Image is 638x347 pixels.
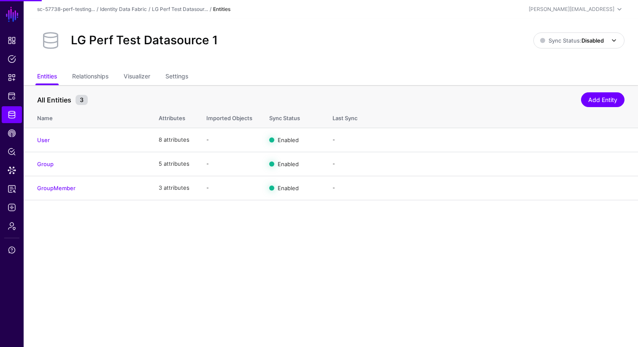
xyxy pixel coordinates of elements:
[35,95,73,105] span: All Entities
[333,136,335,143] app-datasources-item-entities-syncstatus: -
[8,222,16,230] span: Admin
[2,88,22,105] a: Protected Systems
[324,106,638,128] th: Last Sync
[581,92,624,107] a: Add Entity
[2,106,22,123] a: Identity Data Fabric
[95,5,100,13] div: /
[2,218,22,234] a: Admin
[278,185,299,191] span: Enabled
[278,160,299,167] span: Enabled
[8,73,16,82] span: Snippets
[8,148,16,156] span: Policy Lens
[37,137,50,143] a: User
[76,95,88,105] small: 3
[37,161,54,167] a: Group
[150,106,198,128] th: Attributes
[198,176,261,200] td: -
[278,136,299,143] span: Enabled
[8,110,16,119] span: Identity Data Fabric
[150,176,198,200] td: 3 attributes
[72,69,108,85] a: Relationships
[165,69,188,85] a: Settings
[2,180,22,197] a: Reports
[8,36,16,45] span: Dashboard
[8,55,16,63] span: Policies
[208,5,213,13] div: /
[8,203,16,212] span: Logs
[8,185,16,193] span: Reports
[2,143,22,160] a: Policy Lens
[540,37,604,44] span: Sync Status:
[581,37,604,44] strong: Disabled
[529,5,614,13] div: [PERSON_NAME][EMAIL_ADDRESS]
[2,199,22,216] a: Logs
[100,6,147,12] a: Identity Data Fabric
[150,152,198,176] td: 5 attributes
[37,6,95,12] a: sc-57738-perf-testing...
[2,162,22,179] a: Data Lens
[8,92,16,100] span: Protected Systems
[5,5,19,24] a: SGNL
[37,185,76,191] a: GroupMember
[24,106,150,128] th: Name
[2,51,22,67] a: Policies
[152,6,208,12] a: LG Perf Test Datasour...
[2,69,22,86] a: Snippets
[37,69,57,85] a: Entities
[150,128,198,152] td: 8 attributes
[333,160,335,167] app-datasources-item-entities-syncstatus: -
[8,246,16,254] span: Support
[198,106,261,128] th: Imported Objects
[8,129,16,137] span: CAEP Hub
[124,69,150,85] a: Visualizer
[2,32,22,49] a: Dashboard
[2,125,22,142] a: CAEP Hub
[147,5,152,13] div: /
[8,166,16,175] span: Data Lens
[198,128,261,152] td: -
[333,184,335,191] app-datasources-item-entities-syncstatus: -
[71,33,218,48] h2: LG Perf Test Datasource 1
[213,6,230,12] strong: Entities
[198,152,261,176] td: -
[261,106,324,128] th: Sync Status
